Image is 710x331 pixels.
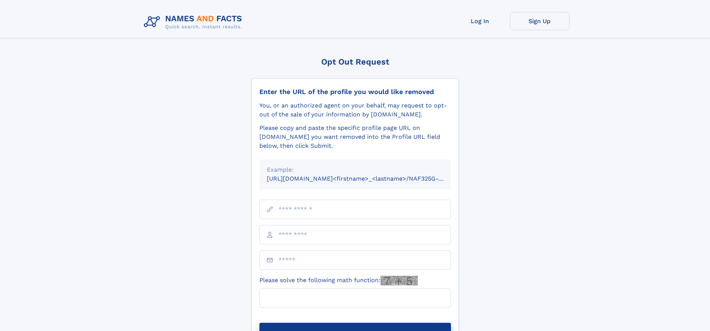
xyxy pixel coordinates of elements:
[141,12,248,32] img: Logo Names and Facts
[252,57,459,66] div: Opt Out Request
[259,101,451,119] div: You, or an authorized agent on your behalf, may request to opt-out of the sale of your informatio...
[510,12,569,30] a: Sign Up
[450,12,510,30] a: Log In
[267,175,465,182] small: [URL][DOMAIN_NAME]<firstname>_<lastname>/NAF325G-xxxxxxxx
[259,276,418,285] label: Please solve the following math function:
[267,165,444,174] div: Example:
[259,124,451,150] div: Please copy and paste the specific profile page URL on [DOMAIN_NAME] you want removed into the Pr...
[259,88,451,96] div: Enter the URL of the profile you would like removed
